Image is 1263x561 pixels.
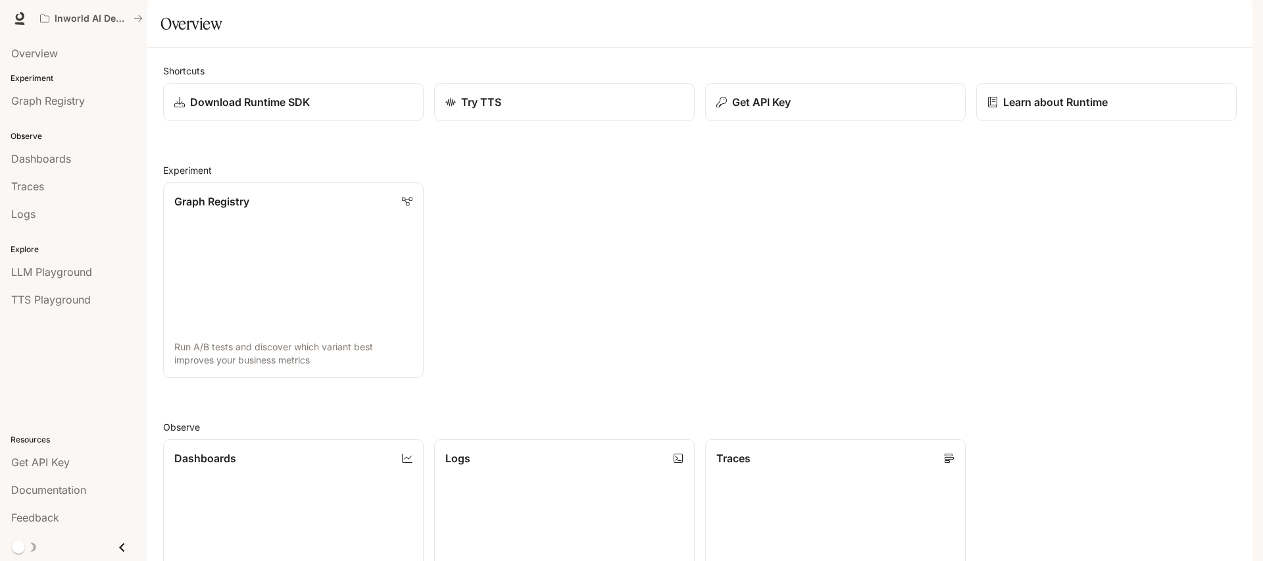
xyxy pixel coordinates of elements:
p: Learn about Runtime [1003,94,1108,110]
p: Inworld AI Demos [55,13,128,24]
h2: Observe [163,420,1237,434]
a: Graph RegistryRun A/B tests and discover which variant best improves your business metrics [163,182,424,378]
p: Dashboards [174,450,236,466]
p: Logs [445,450,470,466]
h1: Overview [161,11,222,37]
p: Get API Key [732,94,791,110]
a: Try TTS [434,83,695,121]
p: Traces [716,450,751,466]
h2: Shortcuts [163,64,1237,78]
button: All workspaces [34,5,149,32]
a: Download Runtime SDK [163,83,424,121]
button: Get API Key [705,83,966,121]
p: Try TTS [461,94,501,110]
a: Learn about Runtime [976,83,1237,121]
h2: Experiment [163,163,1237,177]
p: Graph Registry [174,194,249,209]
p: Run A/B tests and discover which variant best improves your business metrics [174,340,412,367]
p: Download Runtime SDK [190,94,310,110]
